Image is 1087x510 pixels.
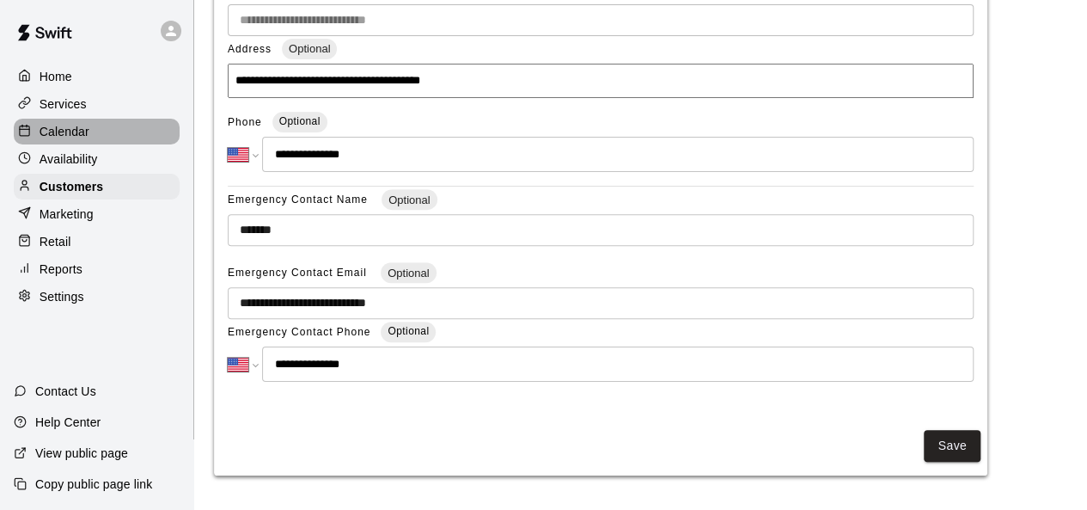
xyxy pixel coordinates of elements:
span: Optional [381,267,436,280]
span: Optional [382,194,437,206]
button: Save [924,430,980,462]
p: Marketing [40,206,94,223]
p: Settings [40,288,84,305]
span: Emergency Contact Email [228,267,370,279]
span: Emergency Contact Phone [228,326,370,338]
a: Retail [14,229,180,255]
div: The email of an existing customer can only be changed by the customer themselves at https://book.... [228,4,974,36]
a: Settings [14,284,180,310]
p: Customers [40,178,103,195]
a: Reports [14,256,180,282]
span: Emergency Contact Name [228,194,371,206]
span: Optional [388,325,429,337]
a: Availability [14,146,180,172]
a: Customers [14,174,180,200]
a: Marketing [14,201,180,227]
span: Optional [282,42,337,55]
p: Home [40,68,72,85]
span: Address [228,43,272,55]
span: Phone [228,116,262,128]
p: View public page [35,445,128,462]
p: Retail [40,233,71,250]
a: Home [14,64,180,89]
p: Availability [40,151,98,168]
a: Calendar [14,119,180,144]
p: Help Center [35,414,101,431]
p: Copy public page link [35,476,152,493]
p: Contact Us [35,383,96,400]
p: Calendar [40,123,89,140]
p: Reports [40,261,82,278]
p: Services [40,95,87,113]
span: Optional [279,115,321,127]
a: Services [14,91,180,117]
